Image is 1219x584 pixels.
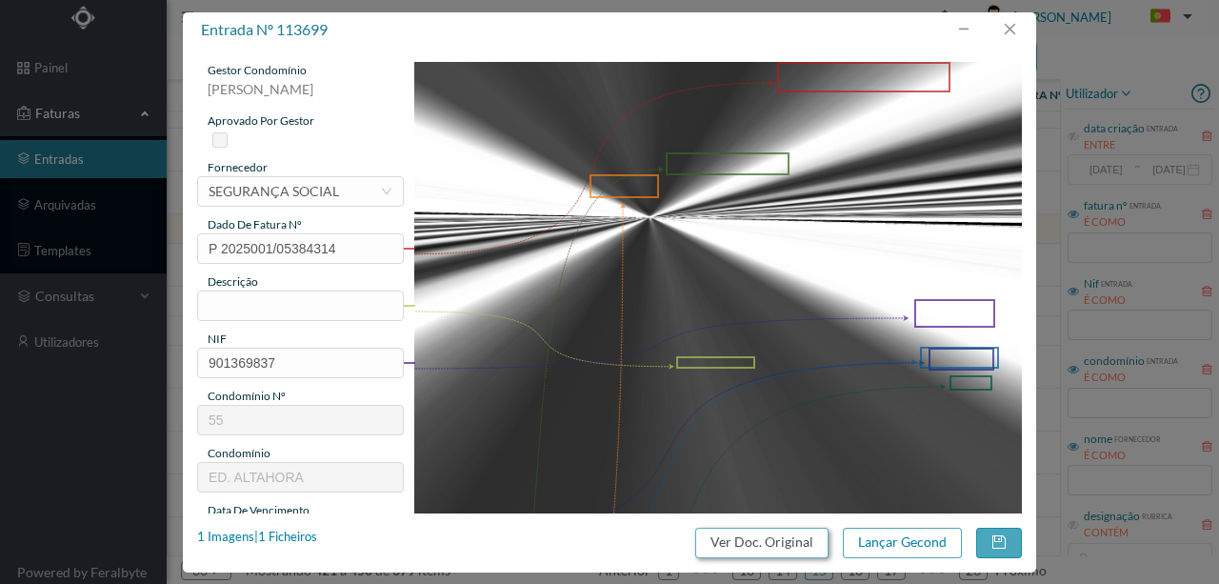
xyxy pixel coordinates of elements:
span: aprovado por gestor [208,113,314,128]
span: condomínio nº [208,389,286,403]
div: 1 Imagens | 1 Ficheiros [197,528,317,547]
span: fornecedor [208,160,268,174]
span: NIF [208,332,227,346]
button: Lançar Gecond [843,528,962,558]
span: condomínio [208,446,270,460]
i: icon: down [381,186,392,197]
span: dado de fatura nº [208,217,302,232]
span: data de vencimento [208,503,310,517]
button: PT [1135,2,1200,32]
div: SEGURANÇA SOCIAL [209,177,339,206]
button: Ver Doc. Original [695,528,829,558]
div: [PERSON_NAME] [197,79,404,112]
span: gestor condomínio [208,63,307,77]
span: entrada nº 113699 [201,20,328,38]
span: descrição [208,274,258,289]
